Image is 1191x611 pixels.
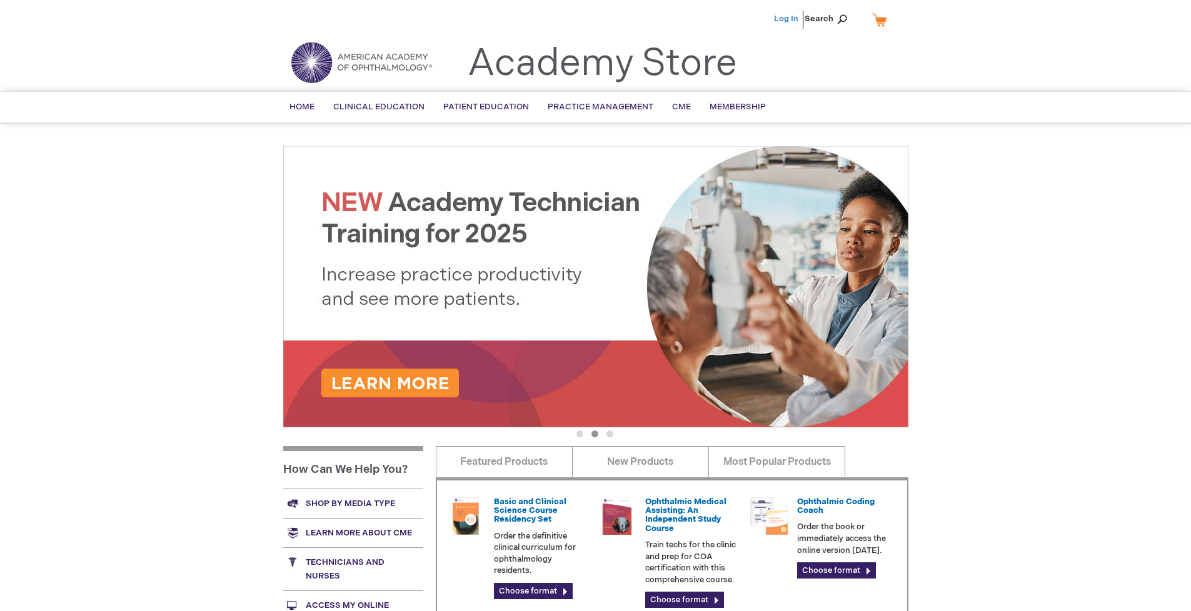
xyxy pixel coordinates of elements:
img: 02850963u_47.png [447,497,485,535]
span: Search [805,6,852,31]
a: Choose format [645,592,724,608]
a: Choose format [797,562,876,579]
a: Clinical Education [324,92,434,122]
img: 0219007u_51.png [598,497,636,535]
span: Patient Education [443,102,529,112]
button: 2 of 3 [591,430,598,437]
span: Home [289,102,314,112]
a: Technicians and nurses [283,547,423,590]
span: Practice Management [548,102,653,112]
a: CME [663,92,700,122]
a: Ophthalmic Coding Coach [797,497,875,515]
span: CME [672,102,691,112]
a: Log In [774,14,798,24]
button: 3 of 3 [606,430,613,437]
p: Order the book or immediately access the online version [DATE]. [797,521,892,556]
p: Order the definitive clinical curriculum for ophthalmology residents. [494,530,589,577]
a: Most Popular Products [708,446,845,477]
span: Membership [710,102,766,112]
a: Basic and Clinical Science Course Residency Set [494,497,566,525]
span: Clinical Education [333,102,425,112]
a: Practice Management [538,92,663,122]
a: Learn more about CME [283,518,423,547]
a: Featured Products [436,446,573,477]
a: Patient Education [434,92,538,122]
a: Choose format [494,583,573,599]
h1: How Can We Help You? [283,446,423,489]
img: codngu_60.png [750,497,788,535]
p: Train techs for the clinic and prep for COA certification with this comprehensive course. [645,539,740,585]
a: Ophthalmic Medical Assisting: An Independent Study Course [645,497,726,534]
a: Membership [700,92,775,122]
button: 1 of 3 [576,430,583,437]
a: New Products [572,446,709,477]
a: Shop by media type [283,489,423,518]
a: Academy Store [468,41,737,86]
